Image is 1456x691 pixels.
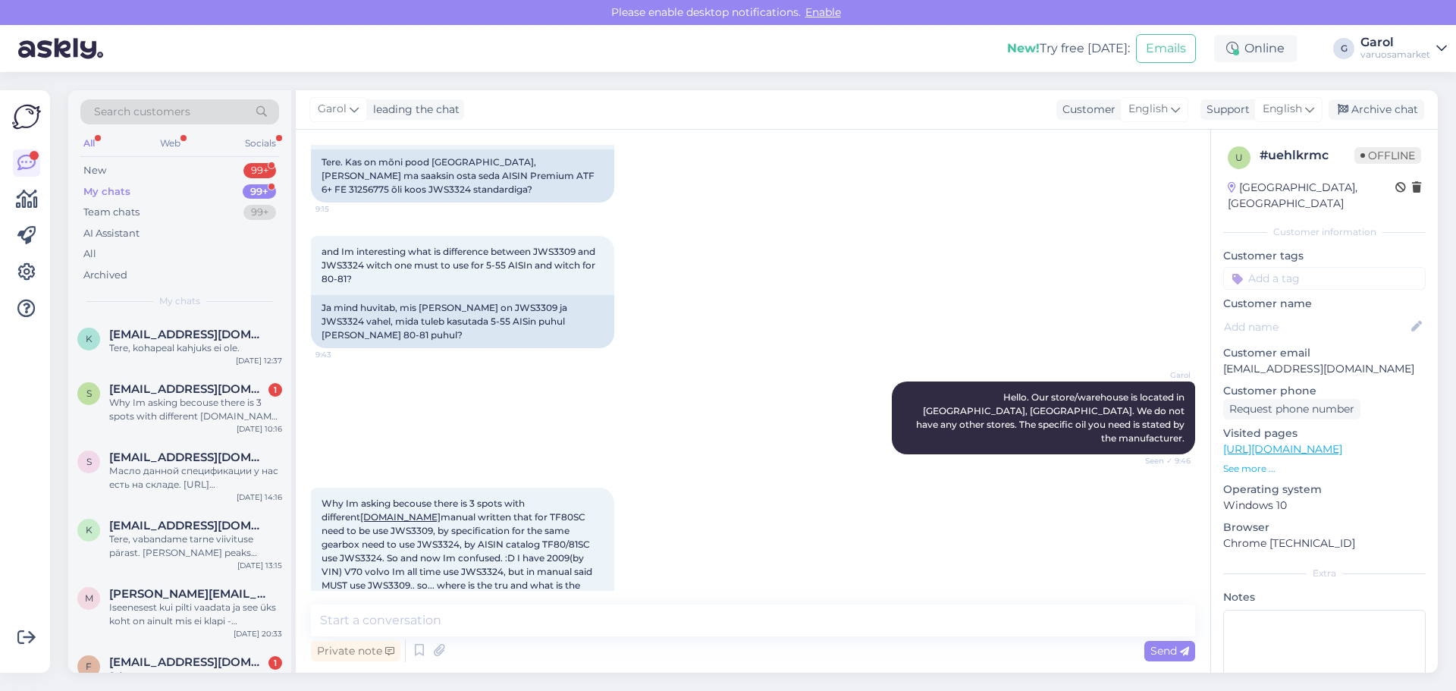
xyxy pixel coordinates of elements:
span: frostdetail.co2@gmail.com [109,655,267,669]
div: Iseenesest kui pilti vaadata ja see üks koht on ainult mis ei klapi - [PERSON_NAME] nobedama näpu... [109,601,282,628]
div: Extra [1223,567,1426,580]
span: Search customers [94,104,190,120]
div: Socials [242,133,279,153]
div: Why Im asking becouse there is 3 spots with different [DOMAIN_NAME] manual written that for TF80S... [109,396,282,423]
div: My chats [83,184,130,199]
div: Online [1214,35,1297,62]
div: leading the chat [367,102,460,118]
div: Garol [1360,36,1430,49]
span: k [86,524,93,536]
span: sonyericson2007@gmail.com [109,382,267,396]
div: 1 [268,656,282,670]
div: Ja mind huvitab, mis [PERSON_NAME] on JWS3309 ja JWS3324 vahel, mida tuleb kasutada 5-55 AISin pu... [311,295,614,348]
span: English [1128,101,1168,118]
a: [URL][DOMAIN_NAME] [1223,442,1342,456]
div: Team chats [83,205,140,220]
span: English [1263,101,1302,118]
p: Customer email [1223,345,1426,361]
div: Archive chat [1329,99,1424,120]
span: f [86,661,92,672]
div: 99+ [243,205,276,220]
div: varuosamarket [1360,49,1430,61]
p: See more ... [1223,462,1426,476]
div: New [83,163,106,178]
p: Chrome [TECHNICAL_ID] [1223,536,1426,551]
a: [DOMAIN_NAME] [360,511,441,523]
div: Selge [109,669,282,683]
div: Support [1200,102,1250,118]
div: [DATE] 14:16 [237,492,282,503]
div: [DATE] 20:33 [234,628,282,639]
p: Browser [1223,520,1426,536]
p: Operating system [1223,482,1426,498]
span: Hello. Our store/warehouse is located in [GEOGRAPHIC_DATA], [GEOGRAPHIC_DATA]. We do not have any... [916,391,1187,444]
span: Send [1150,644,1189,658]
div: Private note [311,641,400,661]
div: Try free [DATE]: [1007,39,1130,58]
div: All [83,247,96,262]
span: 9:15 [315,203,372,215]
div: Customer [1056,102,1116,118]
div: AI Assistant [83,226,140,241]
input: Add name [1224,319,1408,335]
span: Why Im asking becouse there is 3 spots with different manual written that for TF80SC need to be u... [322,498,595,618]
div: 99+ [243,184,276,199]
div: All [80,133,98,153]
div: Tere, vabandame tarne viivituse pärast. [PERSON_NAME] peaks tehasest meie lattu saabuma peatselt. [109,532,282,560]
div: Customer information [1223,225,1426,239]
div: [DATE] 13:15 [237,560,282,571]
p: Customer tags [1223,248,1426,264]
a: Garolvaruosamarket [1360,36,1447,61]
span: s [86,456,92,467]
span: 9:43 [315,349,372,360]
span: and Im interesting what is difference between JWS3309 and JWS3324 witch one must to use for 5-55 ... [322,246,598,284]
div: Масло данной спецификации у нас есть на складе. [URL][DOMAIN_NAME] [109,464,282,492]
img: Askly Logo [12,102,41,131]
p: Customer name [1223,296,1426,312]
div: [GEOGRAPHIC_DATA], [GEOGRAPHIC_DATA] [1228,180,1395,212]
p: Visited pages [1223,426,1426,441]
span: mengel.lauri@gmail.com [109,587,267,601]
span: Offline [1354,147,1421,164]
span: My chats [159,294,200,308]
span: u [1235,152,1243,163]
input: Add a tag [1223,267,1426,290]
p: [EMAIL_ADDRESS][DOMAIN_NAME] [1223,361,1426,377]
span: Seen ✓ 9:46 [1134,455,1191,466]
div: Archived [83,268,127,283]
span: k [86,333,93,344]
div: G [1333,38,1354,59]
div: Request phone number [1223,399,1360,419]
div: Tere. Kas on mõni pood [GEOGRAPHIC_DATA], [PERSON_NAME] ma saaksin osta seda AISIN Premium ATF 6+... [311,149,614,203]
div: Tere, kohapeal kahjuks ei ole. [109,341,282,355]
div: # uehlkrmc [1260,146,1354,165]
span: s [86,388,92,399]
span: Garol [318,101,347,118]
p: Customer phone [1223,383,1426,399]
span: m [85,592,93,604]
span: sergeyy.logvinov@gmail.com [109,451,267,464]
div: Web [157,133,184,153]
div: 99+ [243,163,276,178]
span: kevinbekker15@gmail.com [109,328,267,341]
button: Emails [1136,34,1196,63]
p: Notes [1223,589,1426,605]
b: New! [1007,41,1040,55]
p: Windows 10 [1223,498,1426,514]
div: [DATE] 12:37 [236,355,282,366]
div: 1 [268,383,282,397]
span: Garol [1134,369,1191,381]
span: kevinnoorveli11@gmail.com [109,519,267,532]
span: Enable [801,5,846,19]
div: [DATE] 10:16 [237,423,282,435]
